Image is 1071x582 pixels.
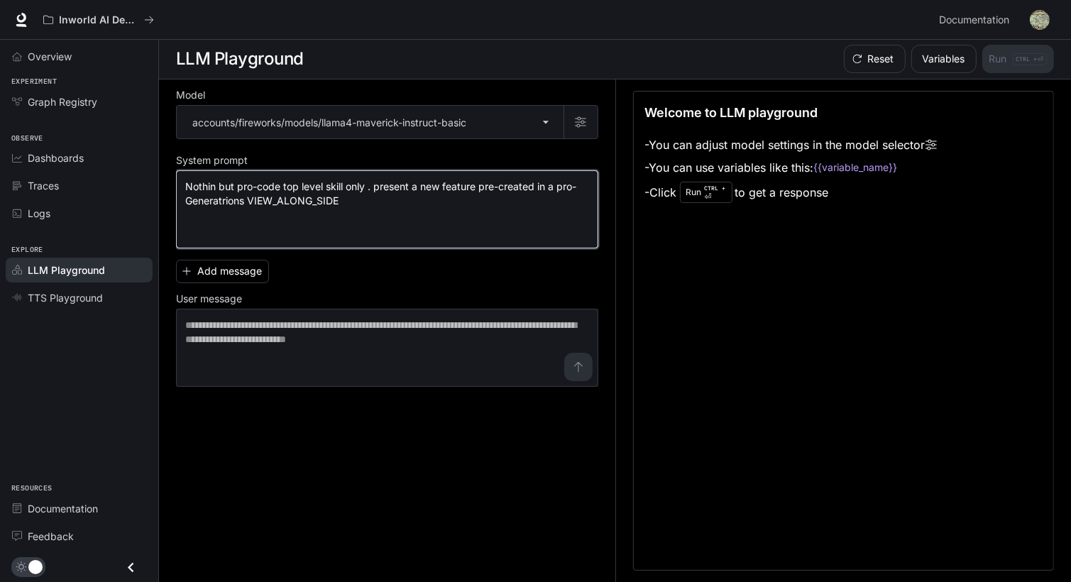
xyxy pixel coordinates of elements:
[28,150,84,165] span: Dashboards
[645,133,937,156] li: - You can adjust model settings in the model selector
[844,45,906,73] button: Reset
[6,44,153,69] a: Overview
[933,6,1020,34] a: Documentation
[6,145,153,170] a: Dashboards
[6,173,153,198] a: Traces
[1026,6,1054,34] button: User avatar
[814,160,898,175] code: {{variable_name}}
[176,90,205,100] p: Model
[28,206,50,221] span: Logs
[28,94,97,109] span: Graph Registry
[176,260,269,283] button: Add message
[177,106,564,138] div: accounts/fireworks/models/llama4-maverick-instruct-basic
[911,45,977,73] button: Variables
[939,11,1009,29] span: Documentation
[28,529,74,544] span: Feedback
[192,115,466,130] p: accounts/fireworks/models/llama4-maverick-instruct-basic
[705,184,726,201] p: ⏎
[28,263,105,278] span: LLM Playground
[6,496,153,521] a: Documentation
[176,45,304,73] h1: LLM Playground
[28,559,43,574] span: Dark mode toggle
[6,201,153,226] a: Logs
[680,182,732,203] div: Run
[6,89,153,114] a: Graph Registry
[176,294,242,304] p: User message
[645,103,818,122] p: Welcome to LLM playground
[28,290,103,305] span: TTS Playground
[6,524,153,549] a: Feedback
[705,184,726,192] p: CTRL +
[6,258,153,282] a: LLM Playground
[37,6,160,34] button: All workspaces
[115,553,147,582] button: Close drawer
[59,14,138,26] p: Inworld AI Demos
[176,155,248,165] p: System prompt
[28,178,59,193] span: Traces
[645,156,937,179] li: - You can use variables like this:
[645,179,937,206] li: - Click to get a response
[28,49,72,64] span: Overview
[28,501,98,516] span: Documentation
[1030,10,1050,30] img: User avatar
[6,285,153,310] a: TTS Playground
